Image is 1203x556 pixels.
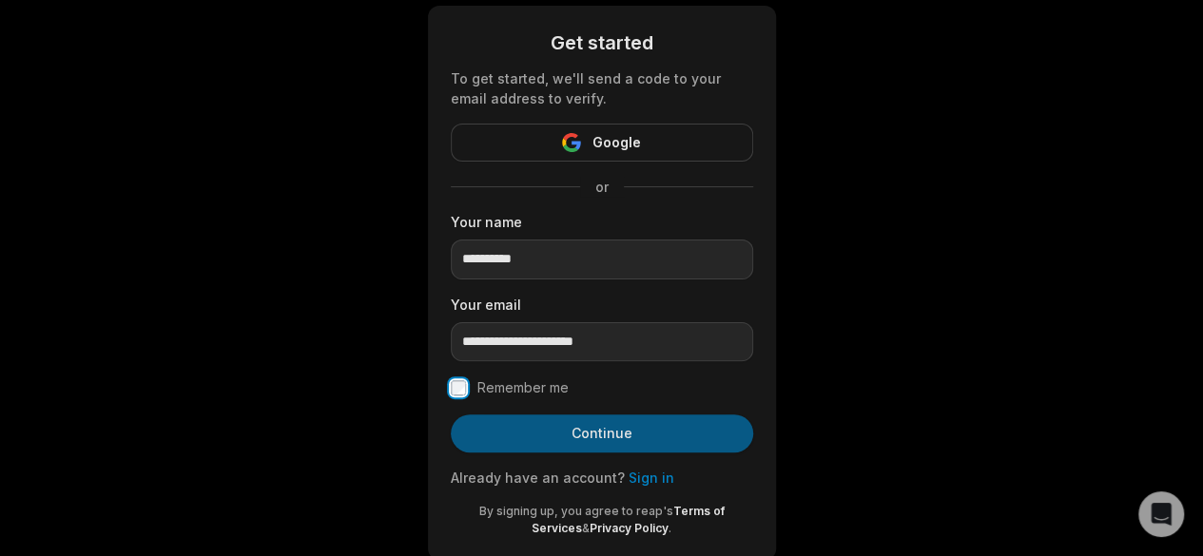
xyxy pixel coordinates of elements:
span: Already have an account? [451,470,625,486]
button: Continue [451,414,753,452]
span: Google [592,131,641,154]
label: Your email [451,295,753,315]
a: Sign in [629,470,674,486]
a: Terms of Services [532,504,725,535]
button: Google [451,124,753,162]
span: By signing up, you agree to reap's [479,504,673,518]
div: Open Intercom Messenger [1138,491,1184,537]
a: Privacy Policy [590,521,669,535]
label: Remember me [477,376,569,399]
div: Get started [451,29,753,57]
span: & [582,521,590,535]
span: or [580,177,624,197]
div: To get started, we'll send a code to your email address to verify. [451,68,753,108]
label: Your name [451,212,753,232]
span: . [669,521,671,535]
